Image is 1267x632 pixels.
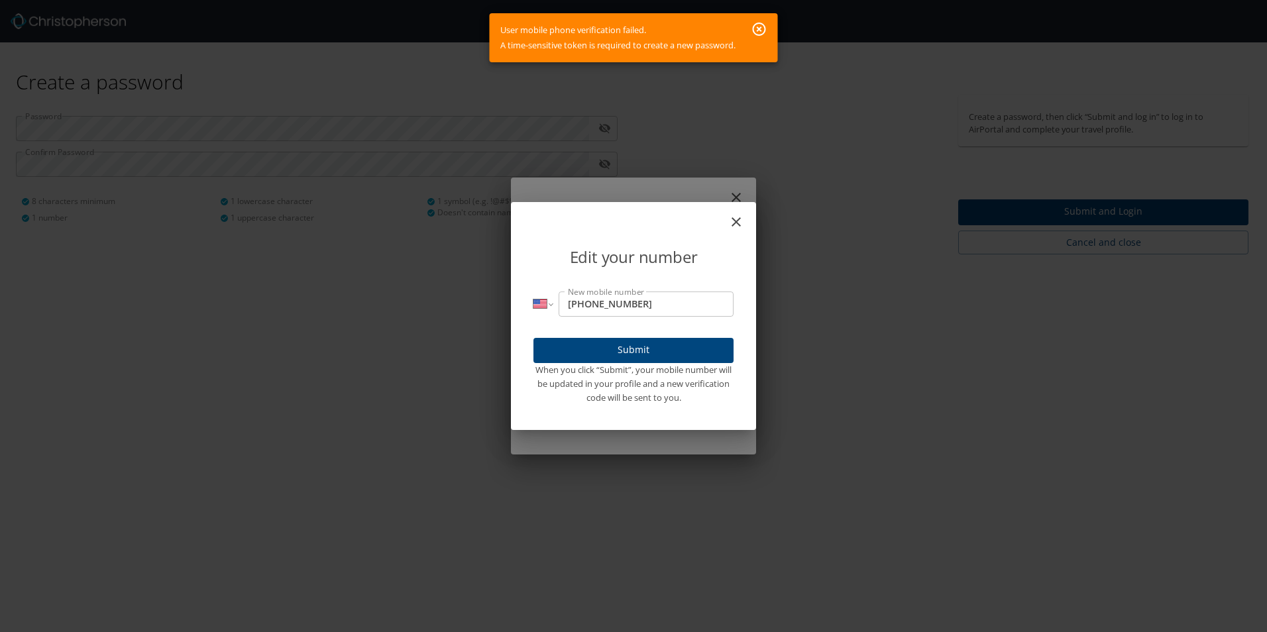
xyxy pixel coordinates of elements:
[533,338,734,364] button: Submit
[735,207,751,223] button: close
[544,342,723,358] span: Submit
[500,17,736,58] div: User mobile phone verification failed. A time-sensitive token is required to create a new password.
[533,244,734,270] p: Edit your number
[533,363,734,404] div: When you click “Submit”, your mobile number will be updated in your profile and a new verificatio...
